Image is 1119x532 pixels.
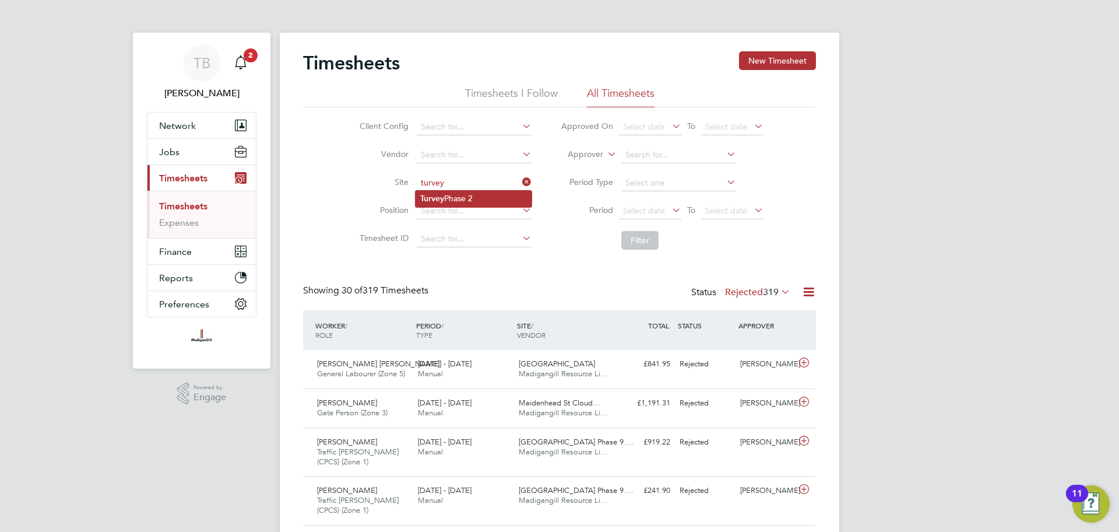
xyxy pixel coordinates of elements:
[519,485,634,495] span: [GEOGRAPHIC_DATA] Phase 9.…
[317,408,388,418] span: Gate Person (Zone 3)
[159,299,209,310] span: Preferences
[465,86,558,107] li: Timesheets I Follow
[159,246,192,257] span: Finance
[303,51,400,75] h2: Timesheets
[736,315,796,336] div: APPROVER
[417,231,532,247] input: Search for...
[621,231,659,250] button: Filter
[561,177,613,187] label: Period Type
[312,315,413,345] div: WORKER
[739,51,816,70] button: New Timesheet
[561,205,613,215] label: Period
[317,495,399,515] span: Traffic [PERSON_NAME] (CPCS) (Zone 1)
[147,86,256,100] span: Tom Berrill
[614,481,675,501] div: £241.90
[587,86,654,107] li: All Timesheets
[147,291,256,317] button: Preferences
[159,120,196,131] span: Network
[514,315,615,345] div: SITE
[177,383,227,405] a: Powered byEngage
[159,173,207,184] span: Timesheets
[519,495,608,505] span: Madigangill Resource Li…
[147,139,256,164] button: Jobs
[418,369,443,379] span: Manual
[561,121,613,131] label: Approved On
[159,272,193,283] span: Reports
[417,203,532,219] input: Search for...
[418,359,471,369] span: [DATE] - [DATE]
[342,285,428,296] span: 319 Timesheets
[725,286,790,298] label: Rejected
[193,383,226,393] span: Powered by
[303,285,431,297] div: Showing
[519,408,608,418] span: Madigangill Resource Li…
[147,191,256,238] div: Timesheets
[418,398,471,408] span: [DATE] - [DATE]
[675,315,736,336] div: STATUS
[418,485,471,495] span: [DATE] - [DATE]
[736,355,796,374] div: [PERSON_NAME]
[356,177,409,187] label: Site
[317,437,377,447] span: [PERSON_NAME]
[356,233,409,243] label: Timesheet ID
[188,329,214,348] img: madigangill-logo-retina.png
[418,408,443,418] span: Manual
[517,330,546,339] span: VENDOR
[229,44,252,82] a: 2
[531,321,533,330] span: /
[675,481,736,501] div: Rejected
[244,48,258,62] span: 2
[147,44,256,100] a: TB[PERSON_NAME]
[193,55,210,71] span: TB
[418,495,443,505] span: Manual
[317,485,377,495] span: [PERSON_NAME]
[519,437,634,447] span: [GEOGRAPHIC_DATA] Phase 9.…
[736,481,796,501] div: [PERSON_NAME]
[705,205,747,216] span: Select date
[675,394,736,413] div: Rejected
[648,321,669,330] span: TOTAL
[675,433,736,452] div: Rejected
[705,121,747,132] span: Select date
[684,202,699,218] span: To
[356,205,409,215] label: Position
[418,437,471,447] span: [DATE] - [DATE]
[417,175,532,191] input: Search for...
[519,398,600,408] span: Maidenhead St Cloud…
[519,369,608,379] span: Madigangill Resource Li…
[193,393,226,402] span: Engage
[317,369,405,379] span: General Labourer (Zone 5)
[147,165,256,191] button: Timesheets
[416,330,432,339] span: TYPE
[147,329,256,348] a: Go to home page
[1072,494,1082,509] div: 11
[1072,485,1110,523] button: Open Resource Center, 11 new notifications
[684,118,699,134] span: To
[315,330,333,339] span: ROLE
[763,286,779,298] span: 319
[133,33,270,369] nav: Main navigation
[736,394,796,413] div: [PERSON_NAME]
[441,321,444,330] span: /
[621,175,736,191] input: Select one
[614,355,675,374] div: £841.95
[551,149,603,160] label: Approver
[345,321,347,330] span: /
[416,191,532,206] li: Phase 2
[623,121,665,132] span: Select date
[317,447,399,467] span: Traffic [PERSON_NAME] (CPCS) (Zone 1)
[413,315,514,345] div: PERIOD
[417,147,532,163] input: Search for...
[621,147,736,163] input: Search for...
[614,433,675,452] div: £919.22
[614,394,675,413] div: £1,191.31
[417,119,532,135] input: Search for...
[691,285,793,301] div: Status
[317,359,439,369] span: [PERSON_NAME] [PERSON_NAME]
[519,359,595,369] span: [GEOGRAPHIC_DATA]
[159,146,180,157] span: Jobs
[356,149,409,159] label: Vendor
[147,265,256,290] button: Reports
[147,113,256,138] button: Network
[147,239,256,264] button: Finance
